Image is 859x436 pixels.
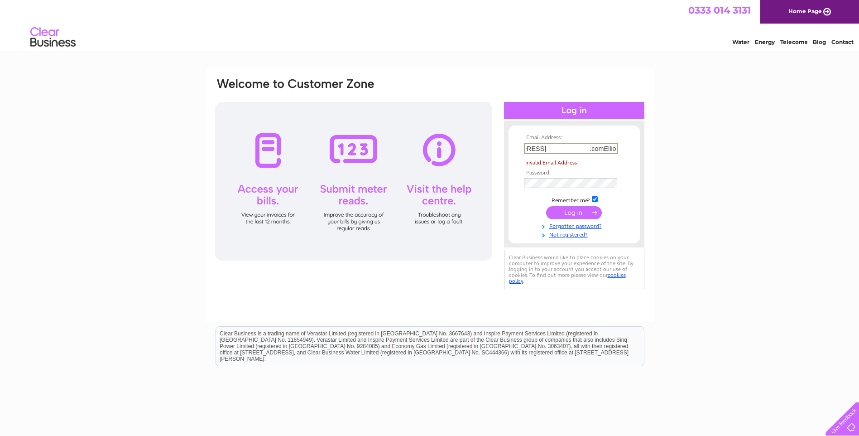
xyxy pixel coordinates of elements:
a: Energy [755,39,775,45]
input: Submit [546,206,602,219]
th: Password: [522,170,627,176]
th: Email Address: [522,135,627,141]
div: Clear Business would like to place cookies on your computer to improve your experience of the sit... [504,250,644,289]
div: Clear Business is a trading name of Verastar Limited (registered in [GEOGRAPHIC_DATA] No. 3667643... [216,5,644,44]
a: Water [732,39,749,45]
a: 0333 014 3131 [688,5,751,16]
a: Not registered? [524,230,627,238]
img: logo.png [30,24,76,51]
a: cookies policy [509,272,626,284]
a: Forgotten password? [524,221,627,230]
a: Blog [813,39,826,45]
a: Contact [831,39,854,45]
a: Telecoms [780,39,807,45]
span: Invalid Email Address [525,160,577,166]
td: Remember me? [522,195,627,204]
